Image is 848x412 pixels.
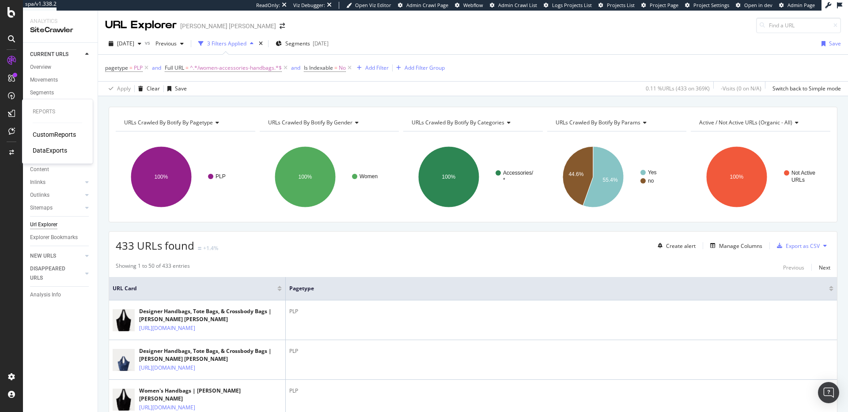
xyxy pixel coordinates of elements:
a: Content [30,165,91,174]
div: Url Explorer [30,220,57,229]
a: Explorer Bookmarks [30,233,91,242]
button: and [152,64,161,72]
div: Overview [30,63,51,72]
a: Project Page [641,2,678,9]
div: Designer Handbags, Tote Bags, & Crossbody Bags | [PERSON_NAME] [PERSON_NAME] [139,347,282,363]
span: URLs Crawled By Botify By pagetype [124,119,213,126]
a: Outlinks [30,191,83,200]
text: PLP [216,173,226,180]
div: Movements [30,75,58,85]
a: [URL][DOMAIN_NAME] [139,403,195,412]
div: Analytics [30,18,91,25]
div: Segments [30,88,54,97]
div: Previous [783,264,804,271]
button: Save [164,82,187,96]
span: Webflow [463,2,483,8]
div: Manage Columns [719,242,762,250]
div: Content [30,165,49,174]
svg: A chart. [691,139,830,215]
span: 2025 Sep. 27th [117,40,134,47]
button: Create alert [654,239,696,253]
div: arrow-right-arrow-left [280,23,285,29]
span: Projects List [607,2,635,8]
span: Admin Crawl List [498,2,537,8]
input: Find a URL [756,18,841,33]
a: DataExports [33,146,67,155]
button: [DATE] [105,37,145,51]
button: 3 Filters Applied [195,37,257,51]
text: 100% [155,174,168,180]
a: Admin Crawl Page [398,2,448,9]
span: pagetype [289,285,816,292]
div: +1.4% [203,244,218,252]
a: Admin Crawl List [490,2,537,9]
div: 0.11 % URLs ( 433 on 369K ) [646,85,710,92]
svg: A chart. [547,139,687,215]
span: = [185,64,189,71]
button: Apply [105,82,131,96]
img: main image [113,346,135,374]
span: URLs Crawled By Botify By params [556,119,640,126]
h4: URLs Crawled By Botify By params [554,116,679,130]
div: Designer Handbags, Tote Bags, & Crossbody Bags | [PERSON_NAME] [PERSON_NAME] [139,307,282,323]
div: DISAPPEARED URLS [30,264,75,283]
a: Overview [30,63,91,72]
button: Switch back to Simple mode [769,82,841,96]
button: Save [818,37,841,51]
div: Explorer Bookmarks [30,233,78,242]
button: Segments[DATE] [272,37,332,51]
a: Analysis Info [30,290,91,300]
div: A chart. [403,139,541,215]
div: and [291,64,300,71]
a: Logs Projects List [544,2,592,9]
text: 55.4% [602,177,617,183]
a: Movements [30,75,91,85]
a: Admin Page [779,2,815,9]
a: Sitemaps [30,203,83,213]
a: Webflow [455,2,483,9]
h4: URLs Crawled By Botify By pagetype [122,116,247,130]
button: Add Filter Group [393,63,445,73]
a: Open in dev [736,2,772,9]
a: Project Settings [685,2,729,9]
span: No [339,62,346,74]
span: ^.*/women-accessories-handbags.*$ [190,62,282,74]
span: Logs Projects List [552,2,592,8]
button: Manage Columns [707,240,762,251]
img: Equal [198,247,201,250]
span: Project Settings [693,2,729,8]
div: Reports [33,108,82,116]
text: Not Active [791,170,815,176]
div: PLP [289,347,833,355]
div: PLP [289,387,833,395]
span: Is Indexable [304,64,333,71]
span: vs [145,39,152,46]
text: Yes [648,169,657,176]
div: Open Intercom Messenger [818,382,839,403]
div: Inlinks [30,178,45,187]
span: Admin Crawl Page [406,2,448,8]
a: Projects List [598,2,635,9]
span: Previous [152,40,177,47]
button: Previous [152,37,187,51]
text: 100% [442,174,456,180]
span: pagetype [105,64,128,71]
div: Export as CSV [786,242,820,250]
svg: A chart. [260,139,398,215]
h4: URLs Crawled By Botify By categories [410,116,535,130]
div: SiteCrawler [30,25,91,35]
button: Export as CSV [773,239,820,253]
span: Admin Page [787,2,815,8]
div: Sitemaps [30,203,53,213]
div: [PERSON_NAME] [PERSON_NAME] [180,22,276,30]
span: Full URL [165,64,184,71]
a: Segments [30,88,91,97]
a: [URL][DOMAIN_NAME] [139,324,195,333]
text: URLs [791,177,805,183]
a: DISAPPEARED URLS [30,264,83,283]
div: times [257,39,265,48]
a: CustomReports [33,130,76,139]
div: PLP [289,307,833,315]
a: Url Explorer [30,220,91,229]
